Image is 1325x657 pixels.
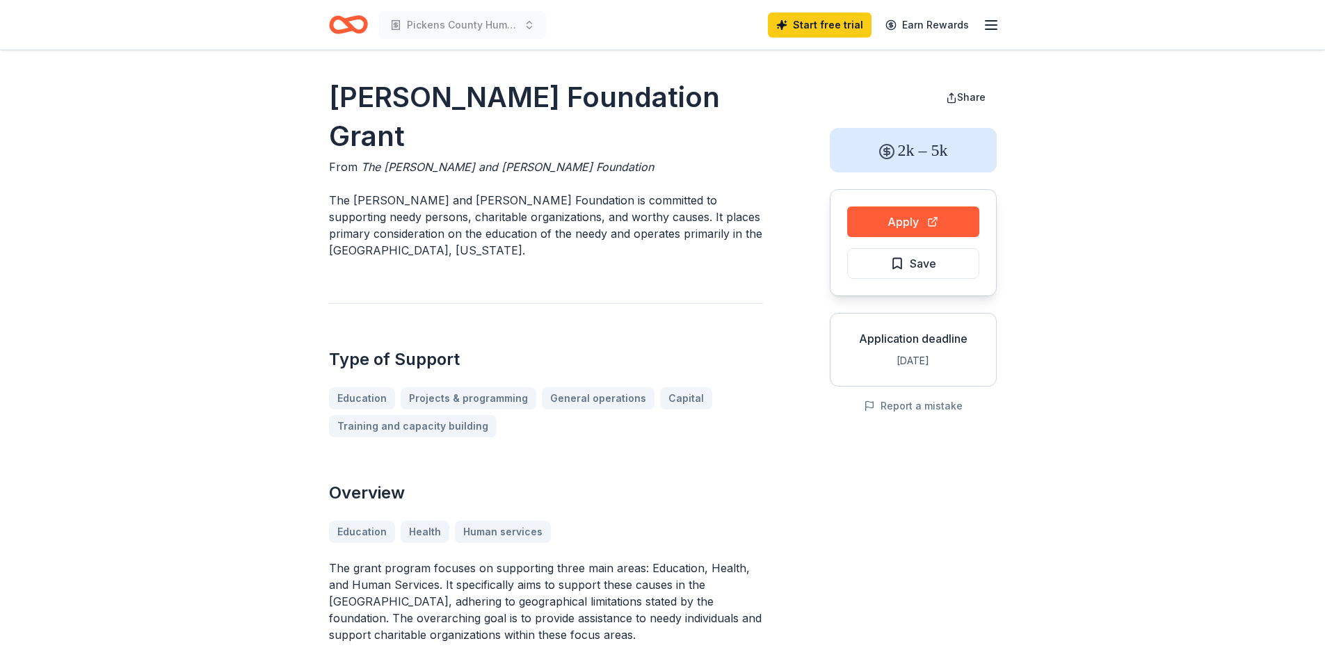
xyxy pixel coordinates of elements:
[329,387,395,409] a: Education
[842,352,985,369] div: [DATE]
[361,160,654,174] span: The [PERSON_NAME] and [PERSON_NAME] Foundation
[847,206,979,237] button: Apply
[935,83,997,111] button: Share
[329,348,763,371] h2: Type of Support
[329,192,763,259] p: The [PERSON_NAME] and [PERSON_NAME] Foundation is committed to supporting needy persons, charitab...
[329,482,763,504] h2: Overview
[768,13,872,38] a: Start free trial
[847,248,979,279] button: Save
[329,78,763,156] h1: [PERSON_NAME] Foundation Grant
[842,330,985,347] div: Application deadline
[379,11,546,39] button: Pickens County Humane Society
[910,254,936,273] span: Save
[877,13,977,38] a: Earn Rewards
[542,387,655,409] a: General operations
[329,159,763,175] div: From
[329,560,763,643] p: The grant program focuses on supporting three main areas: Education, Health, and Human Services. ...
[329,8,368,41] a: Home
[407,17,518,33] span: Pickens County Humane Society
[957,91,986,103] span: Share
[660,387,712,409] a: Capital
[401,387,536,409] a: Projects & programming
[830,128,997,172] div: 2k – 5k
[329,415,497,437] a: Training and capacity building
[864,398,963,414] button: Report a mistake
